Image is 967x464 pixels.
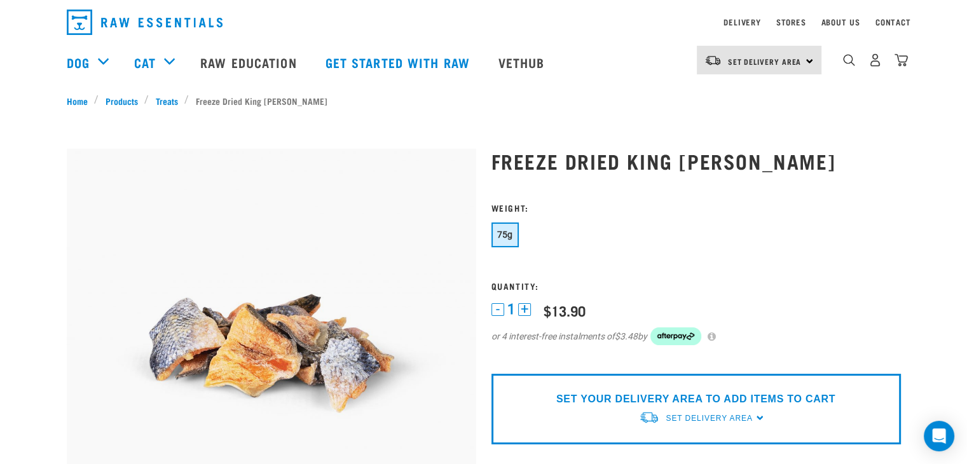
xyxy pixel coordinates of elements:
[313,37,486,88] a: Get started with Raw
[99,94,144,107] a: Products
[57,4,911,40] nav: dropdown navigation
[704,55,722,66] img: van-moving.png
[544,303,586,318] div: $13.90
[556,392,835,407] p: SET YOUR DELIVERY AREA TO ADD ITEMS TO CART
[491,327,901,345] div: or 4 interest-free instalments of by
[188,37,312,88] a: Raw Education
[486,37,561,88] a: Vethub
[776,20,806,24] a: Stores
[491,222,519,247] button: 75g
[497,229,513,240] span: 75g
[518,303,531,316] button: +
[491,203,901,212] h3: Weight:
[149,94,184,107] a: Treats
[895,53,908,67] img: home-icon@2x.png
[67,10,223,35] img: Raw Essentials Logo
[666,414,752,423] span: Set Delivery Area
[491,149,901,172] h1: Freeze Dried King [PERSON_NAME]
[491,281,901,290] h3: Quantity:
[650,327,701,345] img: Afterpay
[67,94,95,107] a: Home
[507,303,515,316] span: 1
[843,54,855,66] img: home-icon-1@2x.png
[868,53,882,67] img: user.png
[924,421,954,451] div: Open Intercom Messenger
[491,303,504,316] button: -
[724,20,760,24] a: Delivery
[615,330,638,343] span: $3.48
[875,20,911,24] a: Contact
[67,94,901,107] nav: breadcrumbs
[821,20,860,24] a: About Us
[639,411,659,424] img: van-moving.png
[134,53,156,72] a: Cat
[728,59,802,64] span: Set Delivery Area
[67,53,90,72] a: Dog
